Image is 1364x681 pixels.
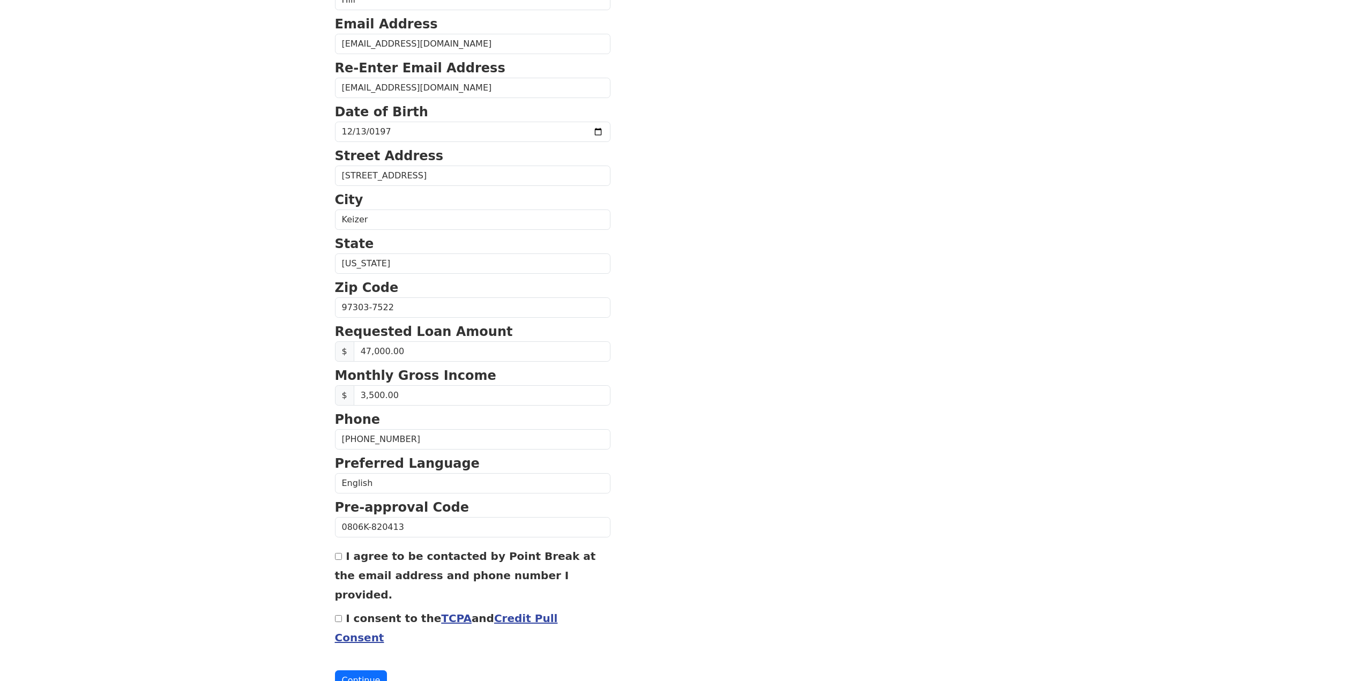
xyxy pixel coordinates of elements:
input: Street Address [335,166,610,186]
input: Phone [335,429,610,450]
p: Monthly Gross Income [335,366,610,385]
a: TCPA [441,612,472,625]
strong: State [335,236,374,251]
input: Email Address [335,34,610,54]
label: I consent to the and [335,612,558,644]
strong: Email Address [335,17,438,32]
strong: Preferred Language [335,456,480,471]
input: Re-Enter Email Address [335,78,610,98]
label: I agree to be contacted by Point Break at the email address and phone number I provided. [335,550,596,601]
input: Pre-approval Code [335,517,610,537]
strong: Requested Loan Amount [335,324,513,339]
strong: Re-Enter Email Address [335,61,505,76]
input: City [335,209,610,230]
span: $ [335,385,354,406]
strong: Zip Code [335,280,399,295]
input: Zip Code [335,297,610,318]
strong: Pre-approval Code [335,500,469,515]
input: Requested Loan Amount [354,341,610,362]
input: Monthly Gross Income [354,385,610,406]
strong: City [335,192,363,207]
span: $ [335,341,354,362]
strong: Date of Birth [335,104,428,119]
strong: Phone [335,412,381,427]
strong: Street Address [335,148,444,163]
